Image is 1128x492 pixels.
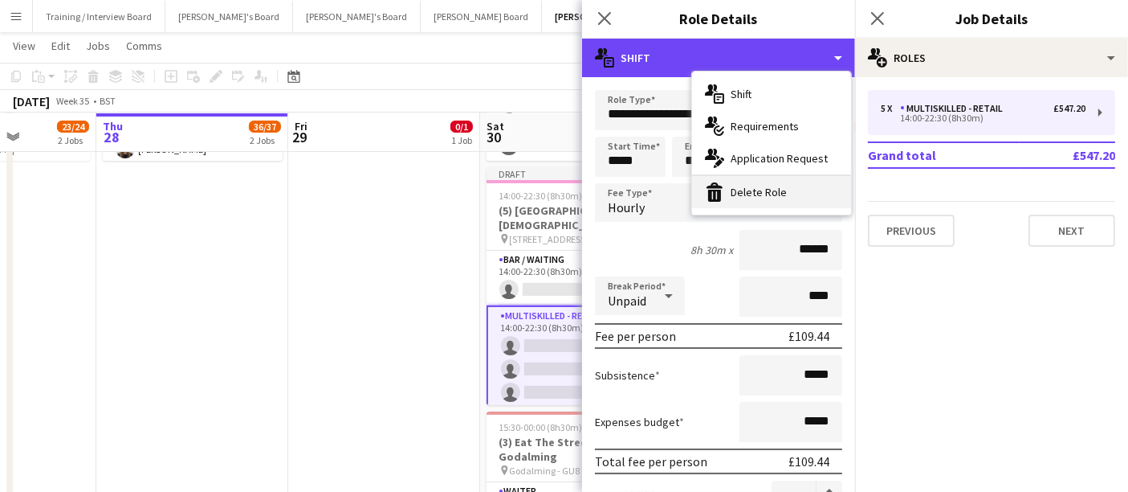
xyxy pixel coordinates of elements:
div: Draft [487,167,666,180]
a: View [6,35,42,56]
span: 23/24 [57,121,89,133]
app-job-card: Draft14:00-22:30 (8h30m)0/6(5) [GEOGRAPHIC_DATA] - [DEMOGRAPHIC_DATA] Day! [STREET_ADDRESS]2 Role... [487,167,666,405]
span: Unpaid [608,293,646,309]
a: Edit [45,35,76,56]
div: Fee per person [595,328,676,344]
label: Subsistence [595,368,660,383]
span: 15:30-00:00 (8h30m) (Sun) [499,421,607,433]
span: 36/37 [249,121,281,133]
app-card-role: Bar / Waiting0/114:00-22:30 (8h30m) [487,251,666,305]
div: 8h 30m x [690,243,733,257]
div: BST [100,95,116,107]
button: [PERSON_NAME]'s Board [165,1,293,32]
button: Training / Interview Board [33,1,165,32]
div: Requirements [692,110,851,142]
td: Grand total [868,142,1020,168]
div: Multiskilled - Retail [900,103,1009,114]
span: Jobs [86,39,110,53]
td: £547.20 [1020,142,1115,168]
button: [PERSON_NAME]'s Board [293,1,421,32]
button: Previous [868,215,955,247]
div: 14:00-22:30 (8h30m) [881,114,1085,122]
h3: Role Details [582,8,855,29]
button: [PERSON_NAME] Board [421,1,542,32]
div: 2 Jobs [250,134,280,146]
app-card-role: Multiskilled - Retail0/514:00-22:30 (8h30m) [487,305,666,457]
span: 14:00-22:30 (8h30m) [499,190,583,202]
div: Roles [855,39,1128,77]
span: Week 35 [53,95,93,107]
div: Shift [692,78,851,110]
span: Thu [103,119,123,133]
div: Total fee per person [595,453,707,469]
span: 30 [484,128,504,146]
span: 0/1 [450,121,473,133]
span: 29 [292,128,307,146]
label: Expenses budget [595,415,684,429]
span: [STREET_ADDRESS] [510,233,589,245]
span: Edit [51,39,70,53]
span: Sat [487,119,504,133]
div: £109.44 [788,328,829,344]
div: Application Request [692,142,851,174]
div: Shift [582,39,855,77]
h3: Job Details [855,8,1128,29]
span: 28 [100,128,123,146]
button: [PERSON_NAME]'s Board [542,1,673,32]
div: Delete Role [692,176,851,208]
a: Comms [120,35,169,56]
div: £547.20 [1053,103,1085,114]
div: 1 Job [451,134,472,146]
span: Fri [295,119,307,133]
a: Jobs [79,35,116,56]
span: Comms [126,39,162,53]
h3: (5) [GEOGRAPHIC_DATA] - [DEMOGRAPHIC_DATA] Day! [487,203,666,232]
h3: (3) Eat The Street - Godalming [487,435,666,464]
span: View [13,39,35,53]
div: 5 x [881,103,900,114]
button: Next [1028,215,1115,247]
div: £109.44 [788,453,829,469]
div: [DATE] [13,93,50,109]
span: Godalming - GU8 5UB [510,465,599,477]
div: 2 Jobs [58,134,88,146]
span: Hourly [608,199,645,215]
